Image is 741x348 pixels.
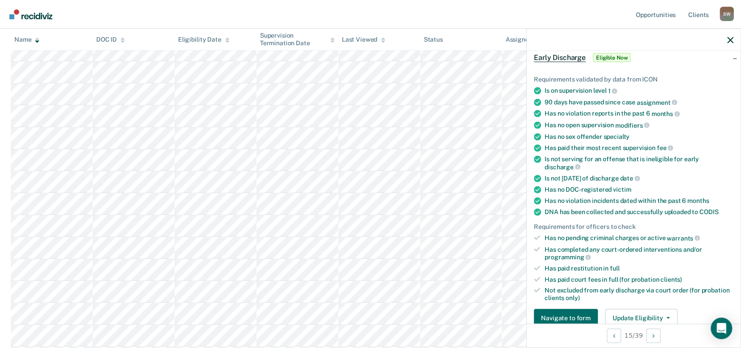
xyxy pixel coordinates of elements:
button: Next Opportunity [646,328,660,343]
div: Requirements for officers to check [534,223,733,231]
span: months [652,110,680,117]
div: Is not serving for an offense that is ineligible for early [545,155,733,171]
div: Has no violation incidents dated within the past 6 [545,197,733,205]
div: Has no violation reports in the past 6 [545,110,733,118]
span: fee [657,144,673,151]
div: Status [424,36,443,43]
span: CODIS [699,208,718,215]
div: Early DischargeEligible Now [527,43,741,72]
span: specialty [603,133,630,140]
span: victim [613,186,631,193]
div: Has no pending criminal charges or active [545,234,733,242]
div: Eligibility Date [178,36,230,43]
button: Profile dropdown button [720,7,734,21]
div: Is not [DATE] of discharge [545,174,733,182]
button: Update Eligibility [605,309,677,327]
div: DOC ID [96,36,125,43]
span: months [687,197,709,204]
span: programming [545,253,591,261]
div: Has paid restitution in [545,264,733,272]
span: Early Discharge [534,53,586,62]
span: assignment [637,99,677,106]
div: Last Viewed [342,36,385,43]
span: modifiers [615,121,650,129]
div: Assigned to [505,36,547,43]
span: date [620,175,639,182]
span: full [610,264,619,271]
div: Has no DOC-registered [545,186,733,193]
div: Has paid court fees in full (for probation [545,275,733,283]
div: Name [14,36,39,43]
span: Eligible Now [593,53,631,62]
div: DNA has been collected and successfully uploaded to [545,208,733,216]
div: Not excluded from early discharge via court order (for probation clients [545,287,733,302]
span: warrants [667,234,700,241]
div: 15 / 39 [527,323,741,347]
a: Navigate to form link [534,309,601,327]
div: Supervision Termination Date [260,32,335,47]
div: Open Intercom Messenger [711,318,732,339]
img: Recidiviz [9,9,52,19]
div: Has completed any court-ordered interventions and/or [545,245,733,261]
div: Has no sex offender [545,133,733,140]
button: Navigate to form [534,309,598,327]
span: 1 [608,87,617,94]
span: clients) [660,275,682,283]
div: Is on supervision level [545,87,733,95]
div: Has no open supervision [545,121,733,129]
div: Has paid their most recent supervision [545,144,733,152]
div: Requirements validated by data from ICON [534,76,733,83]
button: Previous Opportunity [607,328,621,343]
div: S W [720,7,734,21]
span: only) [566,294,579,301]
div: 90 days have passed since case [545,98,733,106]
span: discharge [545,163,580,170]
